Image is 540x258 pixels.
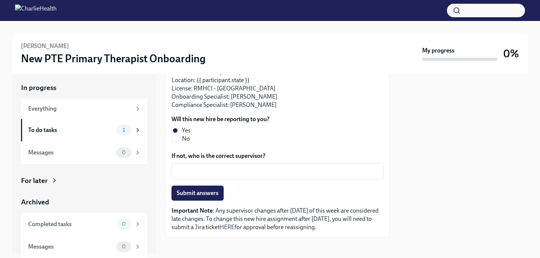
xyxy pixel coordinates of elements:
span: Submit answers [177,189,218,197]
div: Everything [28,105,131,113]
span: 0 [117,244,130,249]
strong: Important Note [171,207,213,214]
a: HERE [220,223,235,231]
a: Messages0 [21,141,147,164]
a: Everything [21,99,147,119]
span: Yes [182,126,191,135]
label: Will this new hire be reporting to you? [171,115,269,123]
h3: New PTE Primary Therapist Onboarding [21,52,206,65]
a: Messages0 [21,235,147,258]
a: For later [21,176,147,186]
a: Completed tasks0 [21,213,147,235]
span: 0 [117,150,130,155]
img: CharlieHealth [15,4,57,16]
a: In progress [21,83,147,93]
span: 1 [118,127,129,133]
h3: 0% [503,47,519,60]
p: : Any supervisor changes after [DATE] of this week are considered late changes. To change this ne... [171,207,384,231]
div: To do tasks [28,126,113,134]
div: For later [21,176,48,186]
div: Messages [28,148,113,157]
span: No [182,135,190,143]
label: If not, who is the correct supervisor? [171,152,384,160]
a: Archived [21,197,147,207]
a: To do tasks1 [21,119,147,141]
div: Messages [28,243,113,251]
button: Submit answers [171,186,224,201]
strong: My progress [422,46,454,55]
p: Name: [PERSON_NAME] Onboarding Start Date: [DATE] Role: Assoc Primary Therapist Location: {{ part... [171,51,384,109]
h6: [PERSON_NAME] [21,42,69,50]
span: 0 [117,221,130,227]
div: Completed tasks [28,220,113,228]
